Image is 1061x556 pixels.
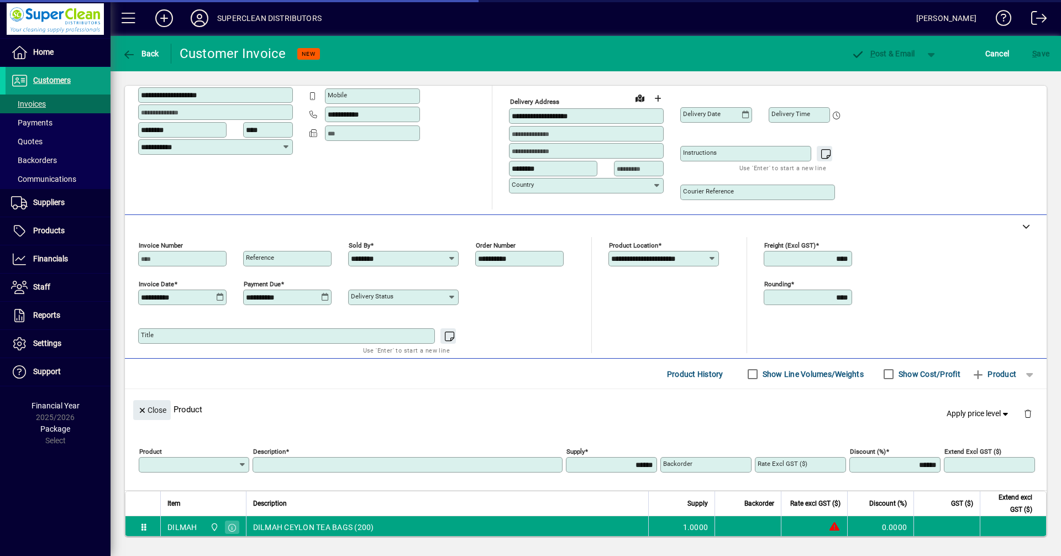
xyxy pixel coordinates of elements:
[167,497,181,510] span: Item
[139,448,162,455] mat-label: Product
[951,497,973,510] span: GST ($)
[11,156,57,165] span: Backorders
[11,118,52,127] span: Payments
[683,187,734,195] mat-label: Courier Reference
[351,292,393,300] mat-label: Delivery status
[253,522,374,533] span: DILMAH CEYLON TEA BAGS (200)
[947,408,1011,419] span: Apply price level
[1023,2,1047,38] a: Logout
[33,48,54,56] span: Home
[119,44,162,64] button: Back
[6,39,111,66] a: Home
[31,401,80,410] span: Financial Year
[771,110,810,118] mat-label: Delivery time
[987,491,1032,516] span: Extend excl GST ($)
[33,339,61,348] span: Settings
[146,8,182,28] button: Add
[609,242,658,249] mat-label: Product location
[6,302,111,329] a: Reports
[6,132,111,151] a: Quotes
[6,151,111,170] a: Backorders
[847,516,913,538] td: 0.0000
[758,460,807,468] mat-label: Rate excl GST ($)
[180,45,286,62] div: Customer Invoice
[40,424,70,433] span: Package
[790,497,841,510] span: Rate excl GST ($)
[33,254,68,263] span: Financials
[966,364,1022,384] button: Product
[683,522,708,533] span: 1.0000
[33,311,60,319] span: Reports
[122,49,159,58] span: Back
[663,364,728,384] button: Product History
[167,522,197,533] div: DILMAH
[6,217,111,245] a: Products
[870,49,875,58] span: P
[739,161,826,174] mat-hint: Use 'Enter' to start a new line
[764,280,791,288] mat-label: Rounding
[139,280,174,288] mat-label: Invoice date
[744,497,774,510] span: Backorder
[985,45,1010,62] span: Cancel
[6,170,111,188] a: Communications
[33,282,50,291] span: Staff
[302,50,316,57] span: NEW
[896,369,960,380] label: Show Cost/Profit
[139,242,183,249] mat-label: Invoice number
[663,460,692,468] mat-label: Backorder
[6,274,111,301] a: Staff
[6,95,111,113] a: Invoices
[217,9,322,27] div: SUPERCLEAN DISTRIBUTORS
[476,242,516,249] mat-label: Order number
[33,76,71,85] span: Customers
[869,497,907,510] span: Discount (%)
[11,99,46,108] span: Invoices
[988,2,1012,38] a: Knowledge Base
[683,110,721,118] mat-label: Delivery date
[667,365,723,383] span: Product History
[33,226,65,235] span: Products
[6,330,111,358] a: Settings
[683,149,717,156] mat-label: Instructions
[845,44,921,64] button: Post & Email
[253,448,286,455] mat-label: Description
[944,448,1001,455] mat-label: Extend excl GST ($)
[851,49,915,58] span: ost & Email
[850,448,886,455] mat-label: Discount (%)
[971,365,1016,383] span: Product
[182,8,217,28] button: Profile
[649,90,666,107] button: Choose address
[130,405,174,415] app-page-header-button: Close
[764,242,816,249] mat-label: Freight (excl GST)
[138,401,166,419] span: Close
[328,91,347,99] mat-label: Mobile
[6,245,111,273] a: Financials
[6,113,111,132] a: Payments
[631,89,649,107] a: View on map
[6,358,111,386] a: Support
[33,367,61,376] span: Support
[246,254,274,261] mat-label: Reference
[349,242,370,249] mat-label: Sold by
[1032,45,1049,62] span: ave
[253,497,287,510] span: Description
[125,389,1047,429] div: Product
[11,137,43,146] span: Quotes
[512,181,534,188] mat-label: Country
[916,9,976,27] div: [PERSON_NAME]
[1032,49,1037,58] span: S
[760,369,864,380] label: Show Line Volumes/Weights
[942,404,1015,424] button: Apply price level
[141,331,154,339] mat-label: Title
[983,44,1012,64] button: Cancel
[566,448,585,455] mat-label: Supply
[6,189,111,217] a: Suppliers
[33,198,65,207] span: Suppliers
[244,280,281,288] mat-label: Payment due
[11,175,76,183] span: Communications
[363,344,450,356] mat-hint: Use 'Enter' to start a new line
[687,497,708,510] span: Supply
[1015,400,1041,427] button: Delete
[133,400,171,420] button: Close
[207,521,220,533] span: Superclean Distributors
